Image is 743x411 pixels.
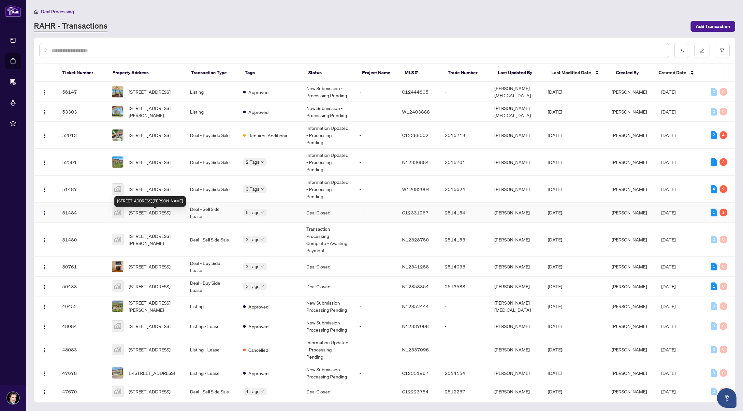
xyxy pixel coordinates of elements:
[357,64,400,82] th: Project Name
[661,237,676,242] span: [DATE]
[661,186,676,192] span: [DATE]
[661,109,676,115] span: [DATE]
[402,89,429,95] span: C12444805
[612,323,647,329] span: [PERSON_NAME]
[39,281,50,292] button: Logo
[548,283,562,289] span: [DATE]
[402,303,429,309] span: N12352444
[402,237,429,242] span: N12328750
[354,176,397,203] td: -
[679,48,684,53] span: download
[402,370,429,376] span: C12331967
[39,234,50,245] button: Logo
[185,122,238,149] td: Deal - Buy Side Sale
[354,82,397,102] td: -
[489,277,542,296] td: [PERSON_NAME]
[661,389,676,394] span: [DATE]
[129,131,170,139] span: [STREET_ADDRESS]
[39,184,50,194] button: Logo
[489,383,542,400] td: [PERSON_NAME]
[301,203,354,223] td: Deal Closed
[246,209,259,216] span: 6 Tags
[661,159,676,165] span: [DATE]
[114,196,186,207] div: [STREET_ADDRESS][PERSON_NAME]
[129,388,170,395] span: [STREET_ADDRESS]
[301,336,354,363] td: Information Updated - Processing Pending
[720,322,727,330] div: 0
[129,283,170,290] span: [STREET_ADDRESS]
[57,64,107,82] th: Ticket Number
[489,82,542,102] td: [PERSON_NAME][MEDICAL_DATA]
[42,265,47,270] img: Logo
[57,277,107,296] td: 50433
[694,43,709,58] button: edit
[112,106,123,117] img: thumbnail-img
[661,132,676,138] span: [DATE]
[548,323,562,329] span: [DATE]
[301,82,354,102] td: New Submission - Processing Pending
[711,346,717,353] div: 0
[402,109,430,115] span: W12403888
[661,303,676,309] span: [DATE]
[301,149,354,176] td: Information Updated - Processing Pending
[612,303,647,309] span: [PERSON_NAME]
[39,386,50,397] button: Logo
[112,130,123,141] img: thumbnail-img
[661,283,676,289] span: [DATE]
[129,346,170,353] span: [STREET_ADDRESS]
[711,282,717,290] div: 1
[661,210,676,215] span: [DATE]
[611,64,654,82] th: Created By
[57,203,107,223] td: 51484
[112,157,123,168] img: thumbnail-img
[129,299,180,313] span: [STREET_ADDRESS][PERSON_NAME]
[548,89,562,95] span: [DATE]
[42,90,47,95] img: Logo
[661,323,676,329] span: [DATE]
[711,88,717,96] div: 0
[185,203,238,223] td: Deal - Sell Side Lease
[354,316,397,336] td: -
[493,64,546,82] th: Last Updated By
[107,64,186,82] th: Property Address
[248,89,269,96] span: Approved
[443,64,493,82] th: Trade Number
[711,263,717,270] div: 1
[185,102,238,122] td: Listing
[354,203,397,223] td: -
[261,160,264,164] span: down
[42,238,47,243] img: Logo
[39,157,50,167] button: Logo
[185,336,238,363] td: Listing - Lease
[548,210,562,215] span: [DATE]
[400,64,443,82] th: MLS #
[720,282,727,290] div: 0
[185,277,238,296] td: Deal - Buy Side Lease
[489,316,542,336] td: [PERSON_NAME]
[612,210,647,215] span: [PERSON_NAME]
[354,257,397,277] td: -
[711,185,717,193] div: 4
[717,388,736,408] button: Open asap
[402,186,430,192] span: W12082064
[612,109,647,115] span: [PERSON_NAME]
[261,285,264,288] span: down
[261,187,264,191] span: down
[39,301,50,311] button: Logo
[185,82,238,102] td: Listing
[548,159,562,165] span: [DATE]
[551,69,591,76] span: Last Modified Date
[440,363,489,383] td: 2514154
[248,132,291,139] span: Requires Additional Docs
[112,234,123,245] img: thumbnail-img
[42,390,47,395] img: Logo
[129,185,170,193] span: [STREET_ADDRESS]
[246,388,259,395] span: 4 Tags
[57,316,107,336] td: 48084
[354,102,397,122] td: -
[42,324,47,329] img: Logo
[41,9,74,15] span: Deal Processing
[720,263,727,270] div: 0
[129,369,175,377] span: B-[STREET_ADDRESS]
[711,158,717,166] div: 1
